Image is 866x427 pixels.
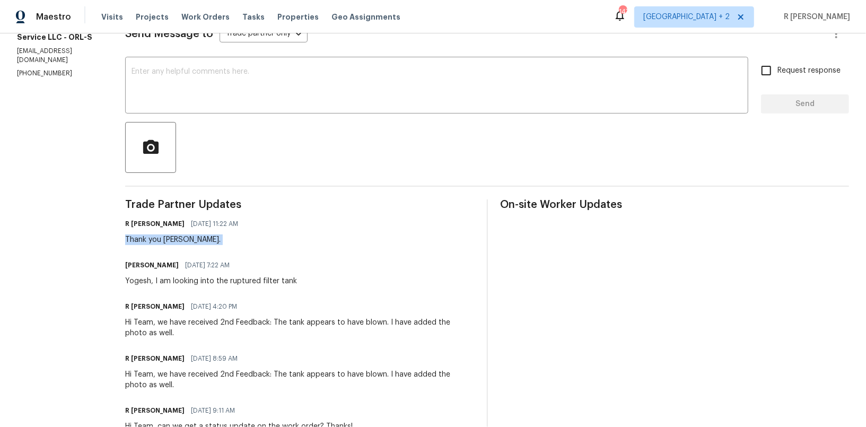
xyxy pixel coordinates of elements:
[36,12,71,22] span: Maestro
[242,13,265,21] span: Tasks
[125,317,474,338] div: Hi Team, we have received 2nd Feedback: The tank appears to have blown. I have added the photo as...
[125,405,185,416] h6: R [PERSON_NAME]
[277,12,319,22] span: Properties
[331,12,400,22] span: Geo Assignments
[125,219,185,229] h6: R [PERSON_NAME]
[125,353,185,364] h6: R [PERSON_NAME]
[191,405,235,416] span: [DATE] 9:11 AM
[125,199,474,210] span: Trade Partner Updates
[125,234,244,245] div: Thank you [PERSON_NAME].
[191,301,237,312] span: [DATE] 4:20 PM
[125,301,185,312] h6: R [PERSON_NAME]
[780,12,850,22] span: R [PERSON_NAME]
[619,6,626,17] div: 147
[191,219,238,229] span: [DATE] 11:22 AM
[220,25,308,43] div: Trade partner only
[101,12,123,22] span: Visits
[185,260,230,271] span: [DATE] 7:22 AM
[777,65,841,76] span: Request response
[501,199,850,210] span: On-site Worker Updates
[181,12,230,22] span: Work Orders
[643,12,730,22] span: [GEOGRAPHIC_DATA] + 2
[17,47,100,65] p: [EMAIL_ADDRESS][DOMAIN_NAME]
[125,369,474,390] div: Hi Team, we have received 2nd Feedback: The tank appears to have blown. I have added the photo as...
[125,276,297,286] div: Yogesh, I am looking into the ruptured filter tank
[191,353,238,364] span: [DATE] 8:59 AM
[125,260,179,271] h6: [PERSON_NAME]
[136,12,169,22] span: Projects
[17,69,100,78] p: [PHONE_NUMBER]
[125,29,213,39] span: Send Message to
